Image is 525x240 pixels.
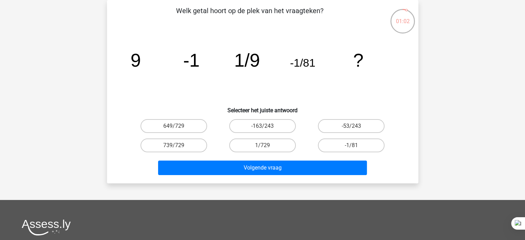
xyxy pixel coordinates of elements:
label: -163/243 [229,119,296,133]
div: 01:02 [390,8,416,26]
button: Volgende vraag [158,161,367,175]
tspan: 9 [130,50,141,70]
label: 649/729 [140,119,207,133]
p: Welk getal hoort op de plek van het vraagteken? [118,6,381,26]
h6: Selecteer het juiste antwoord [118,102,407,114]
tspan: -1/81 [290,57,315,69]
tspan: ? [353,50,363,70]
label: -53/243 [318,119,385,133]
img: Assessly logo [22,219,71,236]
label: 1/729 [229,138,296,152]
label: -1/81 [318,138,385,152]
label: 739/729 [140,138,207,152]
tspan: 1/9 [234,50,260,70]
tspan: -1 [183,50,200,70]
